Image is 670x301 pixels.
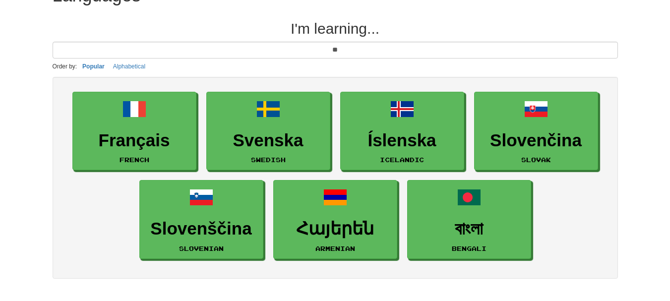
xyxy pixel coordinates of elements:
h3: Slovenčina [480,131,593,150]
a: ÍslenskaIcelandic [340,92,464,171]
small: French [120,156,149,163]
h3: বাংলা [413,219,526,239]
small: Order by: [53,63,77,70]
button: Alphabetical [110,61,148,72]
a: SlovenščinaSlovenian [139,180,263,259]
small: Icelandic [380,156,424,163]
small: Swedish [251,156,286,163]
a: FrançaisFrench [72,92,196,171]
button: Popular [79,61,108,72]
small: Armenian [315,245,355,252]
small: Slovak [521,156,551,163]
a: SlovenčinaSlovak [474,92,598,171]
h2: I'm learning... [53,20,618,37]
small: Slovenian [179,245,224,252]
h3: Íslenska [346,131,459,150]
h3: Slovenščina [145,219,258,239]
h3: Հայերեն [279,219,392,239]
a: বাংলাBengali [407,180,531,259]
h3: Français [78,131,191,150]
small: Bengali [452,245,487,252]
a: ՀայերենArmenian [273,180,397,259]
h3: Svenska [212,131,325,150]
a: SvenskaSwedish [206,92,330,171]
